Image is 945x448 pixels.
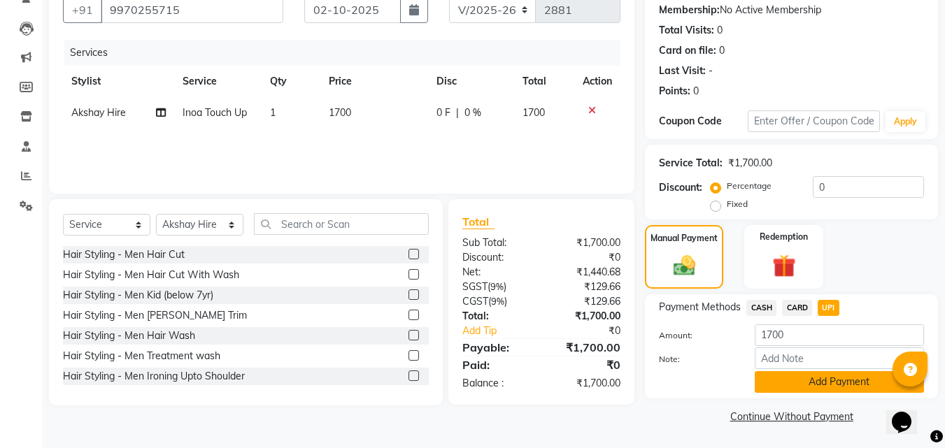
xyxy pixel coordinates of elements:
[462,215,495,229] span: Total
[523,106,545,119] span: 1700
[541,265,631,280] div: ₹1,440.68
[719,43,725,58] div: 0
[755,347,924,369] input: Add Note
[755,324,924,346] input: Amount
[557,324,632,338] div: ₹0
[667,253,702,278] img: _cash.svg
[490,281,504,292] span: 9%
[693,84,699,99] div: 0
[452,294,541,309] div: ( )
[452,324,556,338] a: Add Tip
[541,250,631,265] div: ₹0
[436,106,450,120] span: 0 F
[452,356,541,373] div: Paid:
[320,66,428,97] th: Price
[659,180,702,195] div: Discount:
[659,156,723,171] div: Service Total:
[746,300,776,316] span: CASH
[659,300,741,315] span: Payment Methods
[648,353,744,366] label: Note:
[648,329,744,342] label: Amount:
[717,23,723,38] div: 0
[541,309,631,324] div: ₹1,700.00
[63,288,213,303] div: Hair Styling - Men Kid (below 7yr)
[886,392,931,434] iframe: chat widget
[71,106,126,119] span: Akshay Hire
[659,43,716,58] div: Card on file:
[452,265,541,280] div: Net:
[574,66,620,97] th: Action
[64,40,631,66] div: Services
[818,300,839,316] span: UPI
[63,328,195,343] div: Hair Styling - Men Hair Wash
[63,247,185,262] div: Hair Styling - Men Hair Cut
[63,268,239,282] div: Hair Styling - Men Hair Cut With Wash
[648,410,935,424] a: Continue Without Payment
[659,3,720,17] div: Membership:
[262,66,320,97] th: Qty
[659,84,690,99] div: Points:
[659,114,747,129] div: Coupon Code
[709,64,713,78] div: -
[755,371,924,393] button: Add Payment
[63,66,174,97] th: Stylist
[462,280,488,293] span: SGST
[174,66,262,97] th: Service
[659,23,714,38] div: Total Visits:
[452,250,541,265] div: Discount:
[329,106,351,119] span: 1700
[541,280,631,294] div: ₹129.66
[886,111,925,132] button: Apply
[541,356,631,373] div: ₹0
[651,232,718,245] label: Manual Payment
[464,106,481,120] span: 0 %
[452,376,541,391] div: Balance :
[541,339,631,356] div: ₹1,700.00
[782,300,812,316] span: CARD
[727,180,772,192] label: Percentage
[765,252,803,280] img: _gift.svg
[727,198,748,210] label: Fixed
[541,236,631,250] div: ₹1,700.00
[659,3,924,17] div: No Active Membership
[491,296,504,307] span: 9%
[270,106,276,119] span: 1
[452,339,541,356] div: Payable:
[63,308,247,323] div: Hair Styling - Men [PERSON_NAME] Trim
[462,295,488,308] span: CGST
[428,66,514,97] th: Disc
[541,376,631,391] div: ₹1,700.00
[456,106,459,120] span: |
[183,106,247,119] span: Inoa Touch Up
[452,236,541,250] div: Sub Total:
[748,110,880,132] input: Enter Offer / Coupon Code
[541,294,631,309] div: ₹129.66
[728,156,772,171] div: ₹1,700.00
[760,231,808,243] label: Redemption
[63,349,220,363] div: Hair Styling - Men Treatment wash
[63,369,245,384] div: Hair Styling - Men Ironing Upto Shoulder
[452,280,541,294] div: ( )
[514,66,575,97] th: Total
[254,213,429,235] input: Search or Scan
[659,64,706,78] div: Last Visit:
[452,309,541,324] div: Total:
